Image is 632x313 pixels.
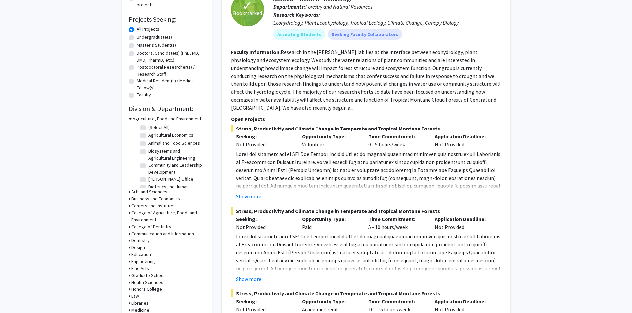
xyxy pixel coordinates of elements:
p: Time Commitment: [368,297,425,305]
label: Agricultural Economics [148,132,193,139]
button: Show more [236,192,261,200]
b: Research Keywords: [273,11,320,18]
h3: Education [131,251,151,258]
h3: Engineering [131,258,155,265]
span: Bookmarked [233,9,262,17]
h3: Agriculture, Food and Environment [133,115,201,122]
h3: Business and Economics [131,195,180,202]
p: Lore i dol sitametc adi el SE! Doe Tempor Incidid Utl et do magnaaliquaenimad minimven quis nostr... [236,150,501,230]
h3: Fine Arts [131,265,149,272]
label: Doctoral Candidate(s) (PhD, MD, DMD, PharmD, etc.) [137,50,205,64]
p: Seeking: [236,215,292,223]
h3: Design [131,244,145,251]
label: Undergraduate(s) [137,34,172,41]
label: Postdoctoral Researcher(s) / Research Staff [137,64,205,78]
iframe: Chat [5,283,28,308]
span: Stress, Productivity and Climate Change in Temperate and Tropical Montane Forests [231,125,501,132]
div: 0 - 5 hours/week [363,132,430,148]
span: Stress, Productivity and Climate Change in Temperate and Tropical Montane Forests [231,207,501,215]
h3: Dentistry [131,237,150,244]
div: 5 - 10 hours/week [363,215,430,231]
p: Opportunity Type: [302,297,358,305]
label: Dietetics and Human Nutrition [148,183,203,197]
div: Paid [297,215,363,231]
p: Time Commitment: [368,215,425,223]
label: (Select All) [148,124,170,131]
h3: Honors College [131,286,162,293]
label: Animal and Food Sciences [148,140,200,147]
p: Application Deadline: [435,215,491,223]
b: Departments: [273,3,305,10]
label: Community and Leadership Development [148,162,203,176]
label: All Projects [137,26,159,33]
div: Not Provided [430,132,496,148]
mat-chip: Accepting Students [273,29,325,40]
h3: Graduate School [131,272,165,279]
b: Faculty Information: [231,49,281,55]
label: Master's Student(s) [137,42,176,49]
p: Lore i dol sitametc adi el SE! Doe Tempor Incidid Utl et do magnaaliquaenimad minimven quis nostr... [236,233,501,312]
h3: Health Sciences [131,279,163,286]
p: Seeking: [236,297,292,305]
p: Time Commitment: [368,132,425,140]
div: Volunteer [297,132,363,148]
span: Stress, Productivity and Climate Change in Temperate and Tropical Montane Forests [231,289,501,297]
p: Seeking: [236,132,292,140]
div: Not Provided [236,223,292,231]
h3: Centers and Institutes [131,202,176,209]
label: Biosystems and Agricultural Engineering [148,148,203,162]
p: Opportunity Type: [302,215,358,223]
h2: Projects Seeking: [129,15,205,23]
p: Application Deadline: [435,297,491,305]
p: Application Deadline: [435,132,491,140]
mat-chip: Seeking Faculty Collaborators [328,29,402,40]
h2: Division & Department: [129,105,205,113]
span: ✓ [242,2,253,9]
h3: Arts and Sciences [131,188,167,195]
h3: Libraries [131,300,149,307]
fg-read-more: Research in the [PERSON_NAME] lab lies at the interface between ecohydrology, plant physiology an... [231,49,501,111]
label: Faculty [137,91,151,98]
div: Ecohydrology, Plant Ecophysiology, Tropical Ecology, Climate Change, Canopy Biology [273,19,501,26]
h3: College of Agriculture, Food, and Environment [131,209,205,223]
p: Opportunity Type: [302,132,358,140]
label: Medical Resident(s) / Medical Fellow(s) [137,78,205,91]
div: Not Provided [236,140,292,148]
label: [PERSON_NAME] Office [148,176,193,183]
div: Not Provided [430,215,496,231]
h3: Law [131,293,139,300]
span: Forestry and Natural Resources [305,3,372,10]
button: Show more [236,275,261,283]
p: Open Projects [231,115,501,123]
h3: Communication and Information [131,230,194,237]
h3: College of Dentistry [131,223,171,230]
